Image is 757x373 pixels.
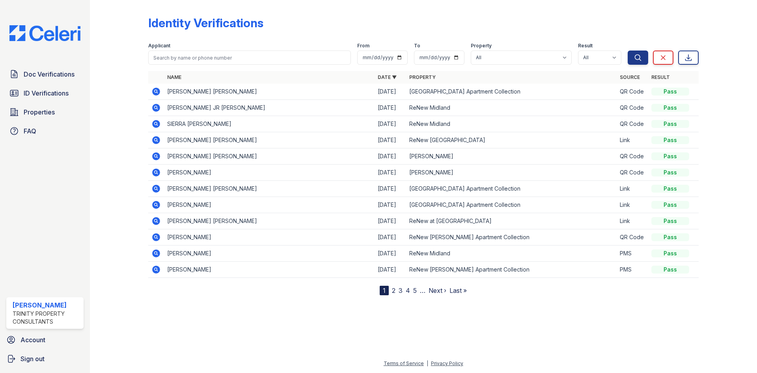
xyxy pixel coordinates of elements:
a: Sign out [3,351,87,367]
td: ReNew Midland [406,246,617,262]
a: Privacy Policy [431,360,463,366]
span: Doc Verifications [24,69,75,79]
a: Doc Verifications [6,66,84,82]
div: Pass [651,88,689,96]
td: [PERSON_NAME] [164,229,375,246]
td: ReNew Midland [406,100,617,116]
a: 5 [413,287,417,294]
td: [PERSON_NAME] [PERSON_NAME] [164,132,375,148]
a: Date ▼ [378,74,397,80]
div: Identity Verifications [148,16,263,30]
a: Property [409,74,436,80]
td: [PERSON_NAME] [PERSON_NAME] [164,213,375,229]
div: Pass [651,233,689,241]
td: [DATE] [375,165,406,181]
span: … [420,286,425,295]
td: [PERSON_NAME] [406,148,617,165]
div: Pass [651,136,689,144]
span: Account [21,335,45,345]
td: [PERSON_NAME] [164,262,375,278]
td: [PERSON_NAME] [PERSON_NAME] [164,181,375,197]
a: ID Verifications [6,85,84,101]
td: [DATE] [375,100,406,116]
a: Name [167,74,181,80]
td: [GEOGRAPHIC_DATA] Apartment Collection [406,197,617,213]
a: Last » [449,287,467,294]
label: To [414,43,420,49]
span: ID Verifications [24,88,69,98]
td: [DATE] [375,213,406,229]
td: [PERSON_NAME] [164,246,375,262]
div: Pass [651,185,689,193]
td: [PERSON_NAME] [PERSON_NAME] [164,148,375,165]
div: Pass [651,201,689,209]
td: ReNew [PERSON_NAME] Apartment Collection [406,262,617,278]
div: | [427,360,428,366]
a: Source [620,74,640,80]
div: Pass [651,120,689,128]
label: Result [578,43,593,49]
div: 1 [380,286,389,295]
a: 3 [399,287,403,294]
td: [DATE] [375,148,406,165]
div: [PERSON_NAME] [13,300,80,310]
label: Applicant [148,43,170,49]
td: ReNew Midland [406,116,617,132]
td: QR Code [617,100,648,116]
td: QR Code [617,84,648,100]
td: [PERSON_NAME] [164,165,375,181]
td: [PERSON_NAME] [406,165,617,181]
span: Sign out [21,354,45,364]
td: Link [617,132,648,148]
img: CE_Logo_Blue-a8612792a0a2168367f1c8372b55b34899dd931a85d93a1a3d3e32e68fde9ad4.png [3,25,87,41]
input: Search by name or phone number [148,51,351,65]
td: ReNew [PERSON_NAME] Apartment Collection [406,229,617,246]
td: Link [617,181,648,197]
td: [PERSON_NAME] JR [PERSON_NAME] [164,100,375,116]
a: Properties [6,104,84,120]
td: [DATE] [375,84,406,100]
td: [DATE] [375,229,406,246]
td: [PERSON_NAME] [164,197,375,213]
td: [DATE] [375,181,406,197]
td: PMS [617,262,648,278]
label: From [357,43,369,49]
td: [DATE] [375,197,406,213]
div: Pass [651,249,689,257]
td: QR Code [617,116,648,132]
td: ReNew [GEOGRAPHIC_DATA] [406,132,617,148]
td: QR Code [617,148,648,165]
td: Link [617,197,648,213]
a: 2 [392,287,395,294]
a: FAQ [6,123,84,139]
span: FAQ [24,126,36,136]
a: Next › [429,287,446,294]
a: 4 [406,287,410,294]
td: [DATE] [375,132,406,148]
td: QR Code [617,165,648,181]
td: ReNew at [GEOGRAPHIC_DATA] [406,213,617,229]
td: [DATE] [375,116,406,132]
td: [GEOGRAPHIC_DATA] Apartment Collection [406,181,617,197]
div: Pass [651,266,689,274]
label: Property [471,43,492,49]
div: Pass [651,152,689,160]
td: [PERSON_NAME] [PERSON_NAME] [164,84,375,100]
div: Pass [651,169,689,176]
div: Pass [651,217,689,225]
td: QR Code [617,229,648,246]
td: PMS [617,246,648,262]
div: Trinity Property Consultants [13,310,80,326]
td: Link [617,213,648,229]
td: [DATE] [375,246,406,262]
td: [GEOGRAPHIC_DATA] Apartment Collection [406,84,617,100]
span: Properties [24,107,55,117]
td: [DATE] [375,262,406,278]
td: SIERRA [PERSON_NAME] [164,116,375,132]
a: Account [3,332,87,348]
div: Pass [651,104,689,112]
a: Result [651,74,670,80]
a: Terms of Service [384,360,424,366]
